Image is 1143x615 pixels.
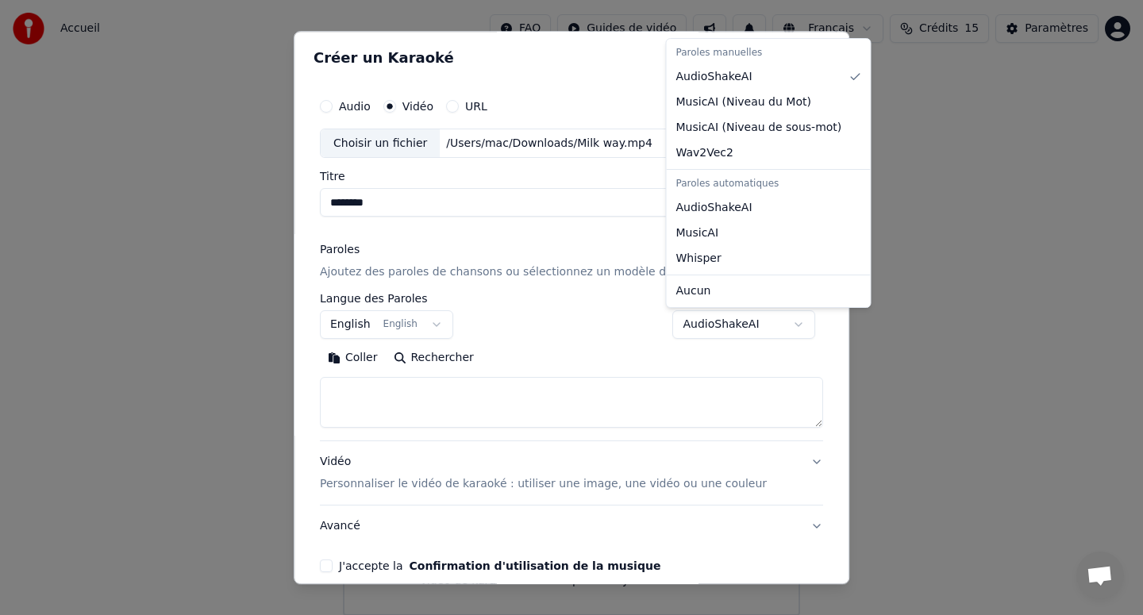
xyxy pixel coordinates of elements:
span: AudioShakeAI [676,200,752,216]
div: Paroles manuelles [670,42,868,64]
span: AudioShakeAI [676,69,752,85]
div: Paroles automatiques [670,173,868,195]
span: Aucun [676,283,711,299]
span: Whisper [676,251,722,267]
span: MusicAI ( Niveau du Mot ) [676,94,811,110]
span: MusicAI [676,225,719,241]
span: MusicAI ( Niveau de sous-mot ) [676,120,842,136]
span: Wav2Vec2 [676,145,733,161]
